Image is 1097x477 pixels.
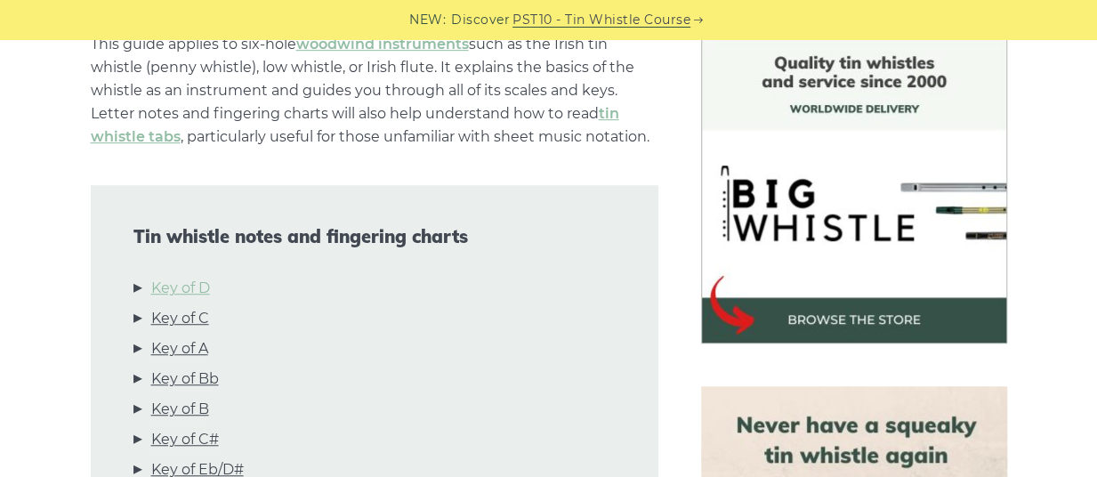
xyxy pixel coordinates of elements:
[151,398,209,421] a: Key of B
[151,337,208,360] a: Key of A
[451,10,510,30] span: Discover
[91,33,658,149] p: This guide applies to six-hole such as the Irish tin whistle (penny whistle), low whistle, or Iri...
[512,10,690,30] a: PST10 - Tin Whistle Course
[151,428,219,451] a: Key of C#
[296,36,469,53] a: woodwind instruments
[151,307,209,330] a: Key of C
[409,10,446,30] span: NEW:
[701,37,1007,344] img: BigWhistle Tin Whistle Store
[151,368,219,391] a: Key of Bb
[133,226,616,247] span: Tin whistle notes and fingering charts
[151,277,210,300] a: Key of D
